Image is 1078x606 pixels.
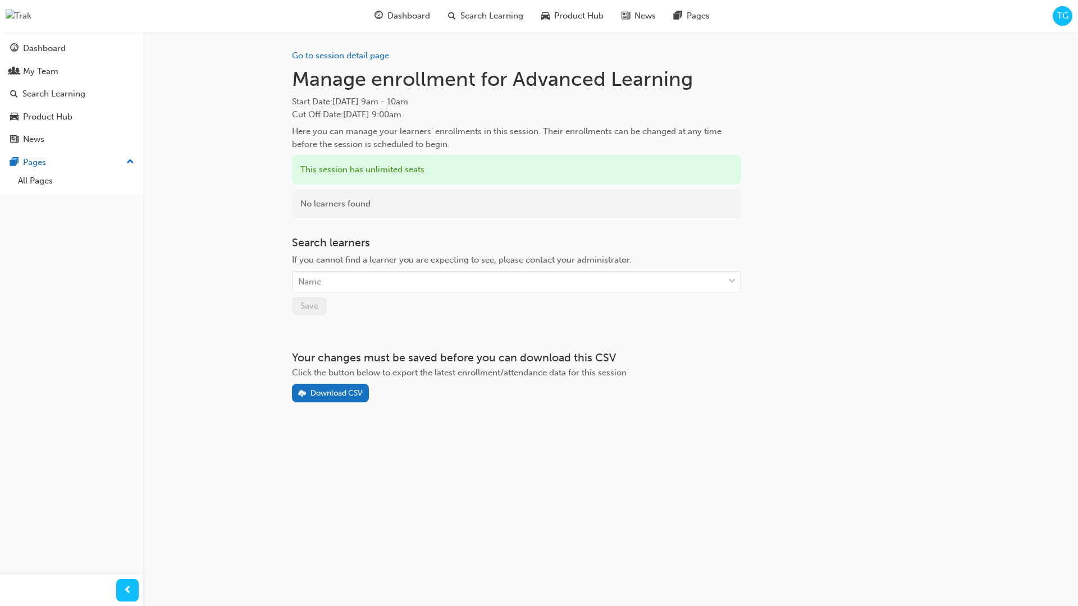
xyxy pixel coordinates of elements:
[634,10,656,22] span: News
[10,112,19,122] span: car-icon
[541,9,550,23] span: car-icon
[622,9,630,23] span: news-icon
[4,107,139,127] a: Product Hub
[292,368,627,378] span: Click the button below to export the latest enrollment/attendance data for this session
[23,42,66,55] div: Dashboard
[10,135,19,145] span: news-icon
[10,158,19,168] span: pages-icon
[1057,10,1068,22] span: TG
[460,10,523,22] span: Search Learning
[674,9,682,23] span: pages-icon
[292,95,741,108] span: Start Date :
[4,152,139,173] button: Pages
[292,189,741,219] div: No learners found
[4,36,139,152] button: DashboardMy TeamSearch LearningProduct HubNews
[10,67,19,77] span: people-icon
[687,10,710,22] span: Pages
[292,125,741,150] div: Here you can manage your learners' enrollments in this session. Their enrollments can be changed ...
[332,97,408,107] span: [DATE] 9am - 10am
[292,109,401,120] span: Cut Off Date : [DATE] 9:00am
[292,236,741,249] h3: Search learners
[23,65,58,78] div: My Team
[387,10,430,22] span: Dashboard
[126,155,134,169] span: up-icon
[292,255,632,265] span: If you cannot find a learner you are expecting to see, please contact your administrator.
[10,44,19,54] span: guage-icon
[23,156,46,169] div: Pages
[292,67,741,91] h1: Manage enrollment for Advanced Learning
[124,584,132,598] span: prev-icon
[292,384,369,402] button: Download CSV
[300,301,318,311] span: Save
[532,4,613,27] a: car-iconProduct Hub
[13,172,139,190] a: All Pages
[292,50,389,61] a: Go to session detail page
[10,89,18,99] span: search-icon
[310,388,363,398] div: Download CSV
[665,4,719,27] a: pages-iconPages
[448,9,456,23] span: search-icon
[298,389,306,399] span: download-icon
[613,4,665,27] a: news-iconNews
[439,4,532,27] a: search-iconSearch Learning
[22,88,85,100] div: Search Learning
[292,297,327,315] button: Save
[298,276,321,288] div: Name
[4,84,139,104] a: Search Learning
[554,10,604,22] span: Product Hub
[374,9,383,23] span: guage-icon
[4,38,139,59] a: Dashboard
[23,111,72,123] div: Product Hub
[292,351,741,364] h3: Your changes must be saved before you can download this CSV
[728,274,736,289] span: down-icon
[6,10,31,22] img: Trak
[292,155,741,185] div: This session has unlimited seats
[366,4,439,27] a: guage-iconDashboard
[1053,6,1072,26] button: TG
[4,61,139,82] a: My Team
[4,129,139,150] a: News
[23,133,44,146] div: News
